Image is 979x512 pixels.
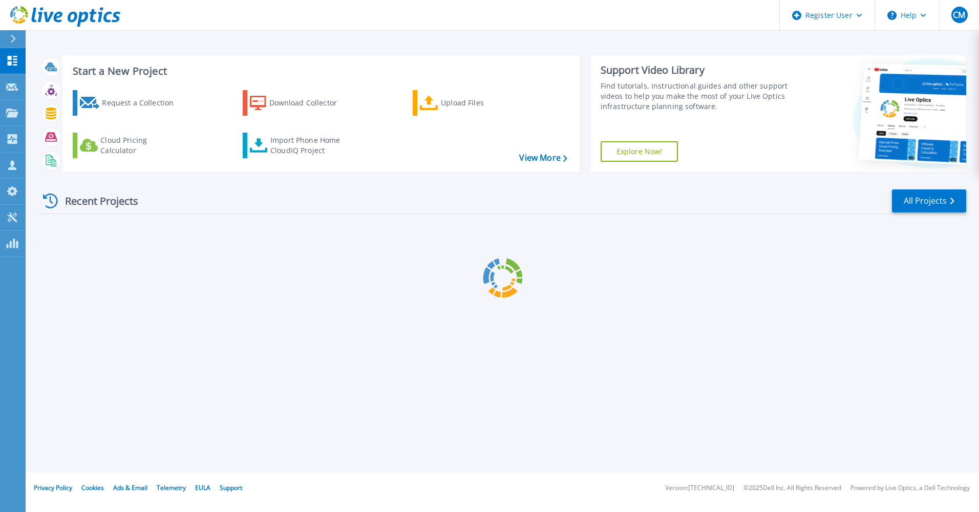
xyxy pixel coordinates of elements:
span: CM [953,11,965,19]
div: Recent Projects [39,188,152,214]
a: Privacy Policy [34,483,72,492]
a: Cookies [81,483,104,492]
div: Upload Files [441,93,523,113]
a: Explore Now! [601,141,678,162]
a: Telemetry [157,483,186,492]
div: Support Video Library [601,63,792,77]
li: Powered by Live Optics, a Dell Technology [850,485,970,492]
a: Upload Files [413,90,527,116]
h3: Start a New Project [73,66,567,77]
a: Cloud Pricing Calculator [73,133,187,158]
a: All Projects [892,189,966,212]
a: Download Collector [243,90,357,116]
li: Version: [TECHNICAL_ID] [665,485,734,492]
div: Find tutorials, instructional guides and other support videos to help you make the most of your L... [601,81,792,112]
div: Cloud Pricing Calculator [100,135,182,156]
a: Support [220,483,242,492]
div: Request a Collection [102,93,184,113]
li: © 2025 Dell Inc. All Rights Reserved [743,485,841,492]
a: View More [519,153,567,163]
a: EULA [195,483,210,492]
a: Ads & Email [113,483,147,492]
a: Request a Collection [73,90,187,116]
div: Import Phone Home CloudIQ Project [270,135,350,156]
div: Download Collector [269,93,351,113]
